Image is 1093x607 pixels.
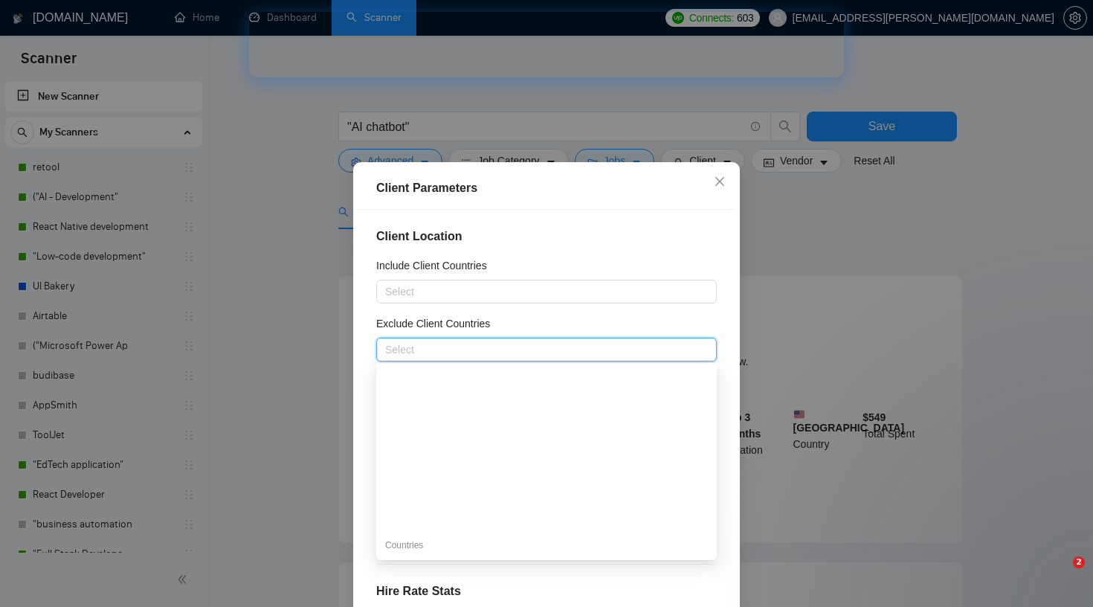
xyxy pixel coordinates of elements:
iframe: Intercom live chat banner [249,12,844,77]
span: 2 [1073,556,1085,568]
span: close [714,176,726,187]
h5: Include Client Countries [376,257,487,274]
h5: Exclude Client Countries [376,315,490,332]
div: Client Parameters [376,179,717,197]
div: Countries [376,533,717,557]
button: Close [700,162,740,202]
h4: Client Location [376,228,717,245]
h4: Hire Rate Stats [376,582,717,600]
iframe: Intercom live chat [1042,556,1078,592]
